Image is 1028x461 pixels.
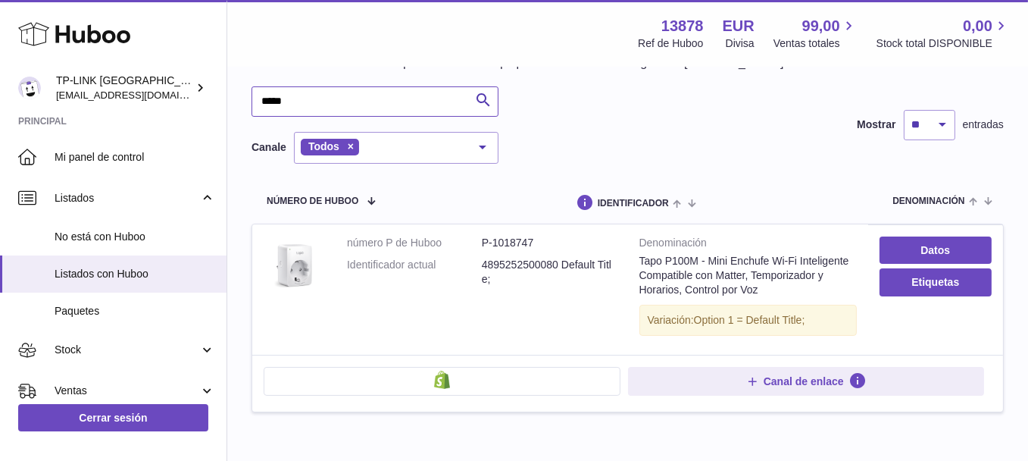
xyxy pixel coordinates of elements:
[267,196,358,206] span: número de Huboo
[857,118,895,132] label: Mostrar
[18,404,208,431] a: Cerrar sesión
[694,314,805,326] span: Option 1 = Default Title;
[264,236,324,296] img: Tapo P100M - Mini Enchufe Wi-Fi Inteligente Compatible con Matter, Temporizador y Horarios, Contr...
[802,16,840,36] span: 99,00
[638,36,703,51] div: Ref de Huboo
[56,74,192,102] div: TP-LINK [GEOGRAPHIC_DATA], SOCIEDAD LIMITADA
[252,140,286,155] label: Canale
[892,196,964,206] span: denominación
[55,343,199,357] span: Stock
[661,16,704,36] strong: 13878
[764,375,844,388] span: Canal de enlace
[308,140,339,152] span: Todos
[598,199,669,209] span: identificador
[55,150,215,165] span: Mi panel de control
[723,16,755,36] strong: EUR
[56,89,223,101] span: [EMAIL_ADDRESS][DOMAIN_NAME]
[482,258,617,287] dd: 4895252500080 Default Title;
[347,258,482,287] dt: Identificador actual
[876,36,1010,51] span: Stock total DISPONIBLE
[347,236,482,250] dt: número P de Huboo
[55,267,215,281] span: Listados con Huboo
[773,16,858,51] a: 99,00 Ventas totales
[639,236,857,254] strong: Denominación
[880,237,992,264] a: Datos
[963,118,1004,132] span: entradas
[18,77,41,99] img: internalAdmin-13878@internal.huboo.com
[876,16,1010,51] a: 0,00 Stock total DISPONIBLE
[963,16,992,36] span: 0,00
[773,36,858,51] span: Ventas totales
[55,191,199,205] span: Listados
[639,254,857,297] div: Tapo P100M - Mini Enchufe Wi-Fi Inteligente Compatible con Matter, Temporizador y Horarios, Contr...
[880,268,992,296] button: Etiquetas
[55,230,215,244] span: No está con Huboo
[55,384,199,398] span: Ventas
[628,367,985,396] button: Canal de enlace
[482,236,617,250] dd: P-1018747
[726,36,755,51] div: Divisa
[434,371,450,389] img: shopify-small.png
[639,305,857,336] div: Variación:
[55,304,215,318] span: Paquetes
